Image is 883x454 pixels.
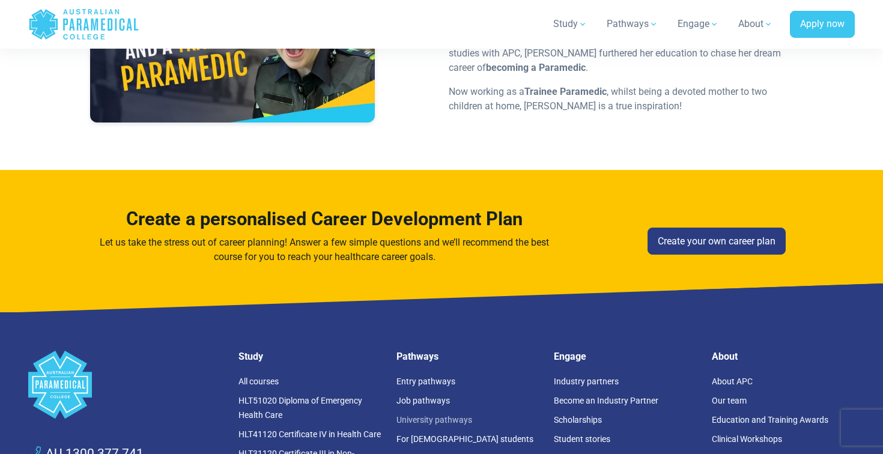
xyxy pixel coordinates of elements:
a: Scholarships [554,415,602,425]
a: Study [546,7,595,41]
h5: Engage [554,351,697,362]
a: Create your own career plan [648,228,786,255]
a: Apply now [790,11,855,38]
a: Entry pathways [396,377,455,386]
a: Clinical Workshops [712,434,782,444]
h5: Study [238,351,382,362]
a: About APC [712,377,753,386]
a: Pathways [599,7,666,41]
a: All courses [238,377,279,386]
a: Industry partners [554,377,619,386]
a: Job pathways [396,396,450,405]
h5: About [712,351,855,362]
a: About [731,7,780,41]
a: HLT51020 Diploma of Emergency Health Care [238,396,362,420]
a: Engage [670,7,726,41]
a: Education and Training Awards [712,415,828,425]
a: University pathways [396,415,472,425]
a: HLT41120 Certificate IV in Health Care [238,429,381,439]
strong: becoming a Paramedic [486,62,586,73]
a: For [DEMOGRAPHIC_DATA] students [396,434,533,444]
p: Let us take the stress out of career planning! Answer a few simple questions and we’ll recommend ... [97,235,551,264]
a: Become an Industry Partner [554,396,658,405]
p: Now working as a , whilst being a devoted mother to two children at home, [PERSON_NAME] is a true... [449,85,793,114]
a: Australian Paramedical College [28,5,139,44]
strong: Trainee Paramedic [524,86,607,97]
a: Our team [712,396,747,405]
h5: Pathways [396,351,540,362]
a: Space [28,351,224,419]
h3: Create a personalised Career Development Plan [97,208,551,231]
a: Student stories [554,434,610,444]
